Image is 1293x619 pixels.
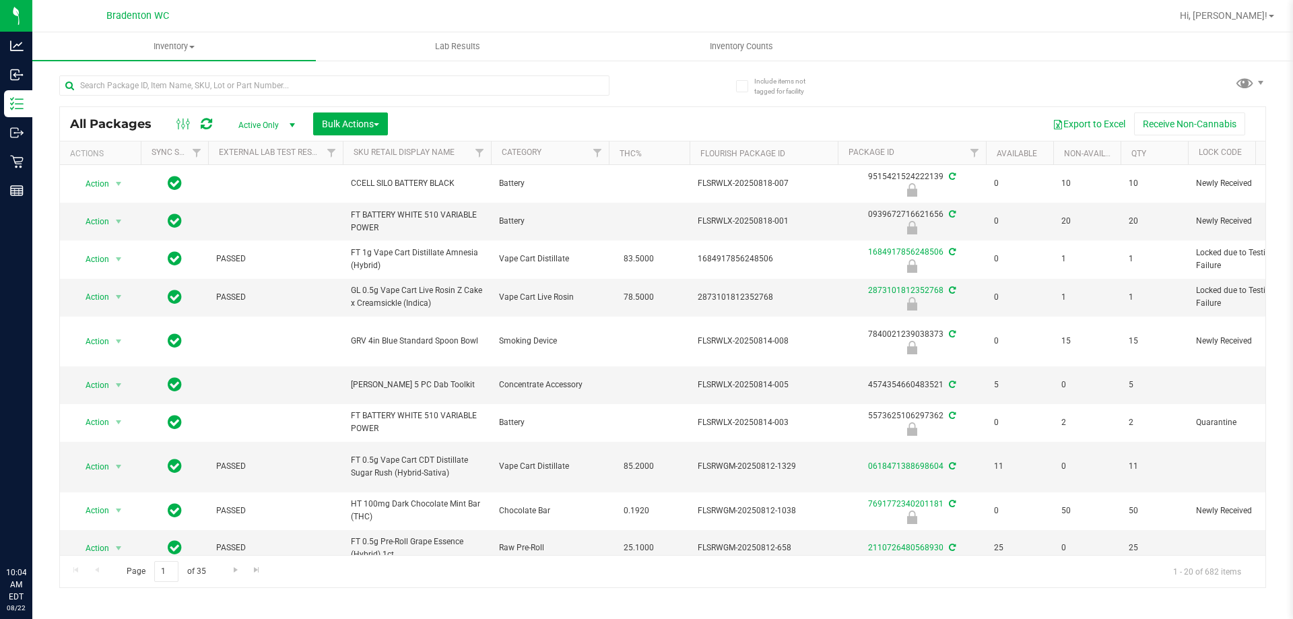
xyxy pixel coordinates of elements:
[698,291,830,304] span: 2873101812352768
[186,141,208,164] a: Filter
[499,215,601,228] span: Battery
[1061,335,1113,348] span: 15
[351,177,483,190] span: CCELL SILO BATTERY BLACK
[1196,416,1281,429] span: Quarantine
[351,410,483,435] span: FT BATTERY WHITE 510 VARIABLE POWER
[617,538,661,558] span: 25.1000
[417,40,498,53] span: Lab Results
[994,504,1045,517] span: 0
[947,247,956,257] span: Sync from Compliance System
[1196,284,1281,310] span: Locked due to Testing Failure
[947,411,956,420] span: Sync from Compliance System
[1129,542,1180,554] span: 25
[351,454,483,480] span: FT 0.5g Vape Cart CDT Distillate Sugar Rush (Hybrid-Sativa)
[1061,215,1113,228] span: 20
[836,297,988,311] div: Locked due to Testing Failure
[692,40,791,53] span: Inventory Counts
[59,75,609,96] input: Search Package ID, Item Name, SKU, Lot or Part Number...
[351,209,483,234] span: FT BATTERY WHITE 510 VARIABLE POWER
[313,112,388,135] button: Bulk Actions
[868,461,943,471] a: 0618471388698604
[32,32,316,61] a: Inventory
[1061,253,1113,265] span: 1
[6,566,26,603] p: 10:04 AM EDT
[868,286,943,295] a: 2873101812352768
[110,212,127,231] span: select
[70,149,135,158] div: Actions
[1180,10,1267,21] span: Hi, [PERSON_NAME]!
[73,376,110,395] span: Action
[219,148,325,157] a: External Lab Test Result
[836,259,988,273] div: Locked due to Testing Failure
[1162,561,1252,581] span: 1 - 20 of 682 items
[836,422,988,436] div: Quarantine
[947,499,956,509] span: Sync from Compliance System
[168,501,182,520] span: In Sync
[836,183,988,197] div: Newly Received
[247,561,267,579] a: Go to the last page
[499,504,601,517] span: Chocolate Bar
[587,141,609,164] a: Filter
[322,119,379,129] span: Bulk Actions
[599,32,883,61] a: Inventory Counts
[1129,379,1180,391] span: 5
[168,249,182,268] span: In Sync
[947,172,956,181] span: Sync from Compliance System
[1129,335,1180,348] span: 15
[700,149,785,158] a: Flourish Package ID
[1064,149,1124,158] a: Non-Available
[499,460,601,473] span: Vape Cart Distillate
[13,511,54,552] iframe: Resource center
[698,215,830,228] span: FLSRWLX-20250818-001
[994,291,1045,304] span: 0
[698,416,830,429] span: FLSRWLX-20250814-003
[10,39,24,53] inline-svg: Analytics
[947,329,956,339] span: Sync from Compliance System
[617,249,661,269] span: 83.5000
[152,148,203,157] a: Sync Status
[216,253,335,265] span: PASSED
[110,501,127,520] span: select
[617,288,661,307] span: 78.5000
[698,379,830,391] span: FLSRWLX-20250814-005
[617,457,661,476] span: 85.2000
[1129,504,1180,517] span: 50
[499,542,601,554] span: Raw Pre-Roll
[154,561,178,582] input: 1
[1129,177,1180,190] span: 10
[73,539,110,558] span: Action
[168,174,182,193] span: In Sync
[6,603,26,613] p: 08/22
[698,504,830,517] span: FLSRWGM-20250812-1038
[499,291,601,304] span: Vape Cart Live Rosin
[1129,215,1180,228] span: 20
[73,413,110,432] span: Action
[351,284,483,310] span: GL 0.5g Vape Cart Live Rosin Z Cake x Creamsickle (Indica)
[836,341,988,354] div: Newly Received
[620,149,642,158] a: THC%
[1196,247,1281,272] span: Locked due to Testing Failure
[1061,542,1113,554] span: 0
[698,253,830,265] span: 1684917856248506
[110,539,127,558] span: select
[868,247,943,257] a: 1684917856248506
[1196,335,1281,348] span: Newly Received
[836,170,988,197] div: 9515421524222139
[10,97,24,110] inline-svg: Inventory
[351,498,483,523] span: HT 100mg Dark Chocolate Mint Bar (THC)
[1196,177,1281,190] span: Newly Received
[499,379,601,391] span: Concentrate Accessory
[994,542,1045,554] span: 25
[469,141,491,164] a: Filter
[499,335,601,348] span: Smoking Device
[216,542,335,554] span: PASSED
[1061,416,1113,429] span: 2
[73,501,110,520] span: Action
[106,10,169,22] span: Bradenton WC
[836,328,988,354] div: 7840021239038373
[168,375,182,394] span: In Sync
[316,32,599,61] a: Lab Results
[73,250,110,269] span: Action
[110,413,127,432] span: select
[1129,416,1180,429] span: 2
